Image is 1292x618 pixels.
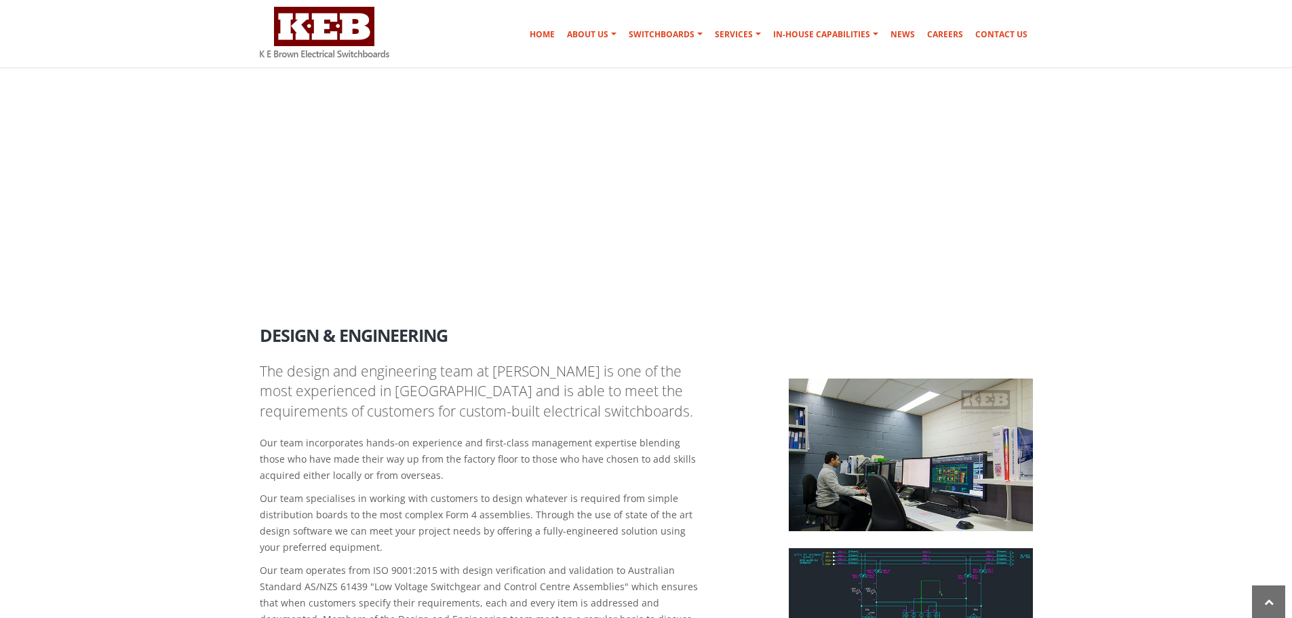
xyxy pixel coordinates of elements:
[885,21,920,48] a: News
[709,21,766,48] a: Services
[922,21,968,48] a: Careers
[260,435,703,484] p: Our team incorporates hands-on experience and first-class management expertise blending those who...
[970,21,1033,48] a: Contact Us
[260,229,451,267] h1: In-House Capabilities
[928,237,1030,254] li: In-House Capabilities
[260,362,703,421] p: The design and engineering team at [PERSON_NAME] is one of the most experienced in [GEOGRAPHIC_DA...
[901,239,925,250] a: Home
[260,490,703,556] p: Our team specialises in working with customers to design whatever is required from simple distrib...
[260,7,389,58] img: K E Brown Electrical Switchboards
[768,21,884,48] a: In-house Capabilities
[260,316,1033,345] h2: Design & Engineering
[524,21,560,48] a: Home
[623,21,708,48] a: Switchboards
[562,21,622,48] a: About Us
